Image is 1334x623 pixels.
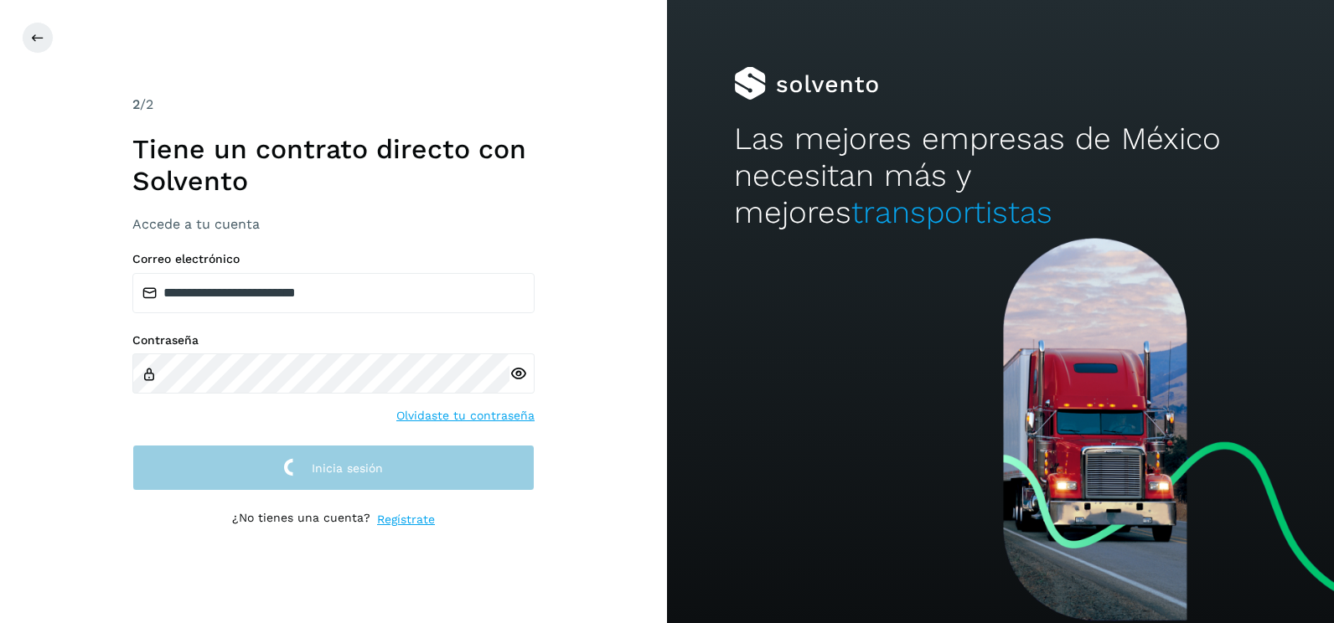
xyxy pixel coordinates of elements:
span: transportistas [851,194,1052,230]
label: Contraseña [132,333,535,348]
label: Correo electrónico [132,252,535,266]
div: /2 [132,95,535,115]
span: Inicia sesión [312,462,383,474]
p: ¿No tienes una cuenta? [232,511,370,528]
a: Olvidaste tu contraseña [396,407,535,425]
h1: Tiene un contrato directo con Solvento [132,133,535,198]
a: Regístrate [377,511,435,528]
span: 2 [132,96,140,112]
h2: Las mejores empresas de México necesitan más y mejores [734,121,1268,232]
h3: Accede a tu cuenta [132,216,535,232]
button: Inicia sesión [132,445,535,491]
